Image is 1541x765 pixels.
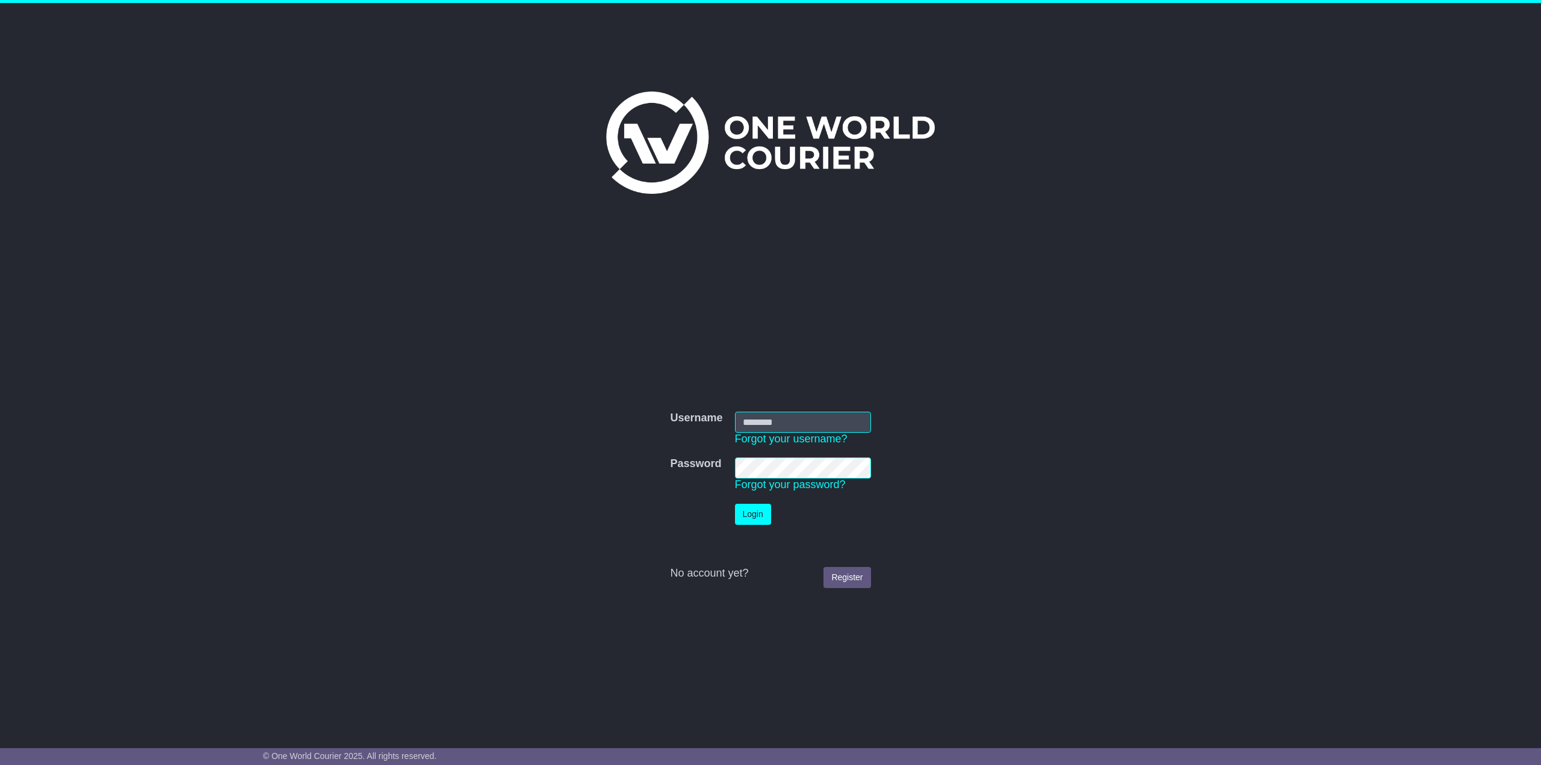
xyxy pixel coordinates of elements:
[263,751,437,761] span: © One World Courier 2025. All rights reserved.
[735,504,771,525] button: Login
[670,412,722,425] label: Username
[606,91,935,194] img: One World
[670,567,870,580] div: No account yet?
[735,433,848,445] a: Forgot your username?
[823,567,870,588] a: Register
[670,457,721,471] label: Password
[735,479,846,491] a: Forgot your password?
